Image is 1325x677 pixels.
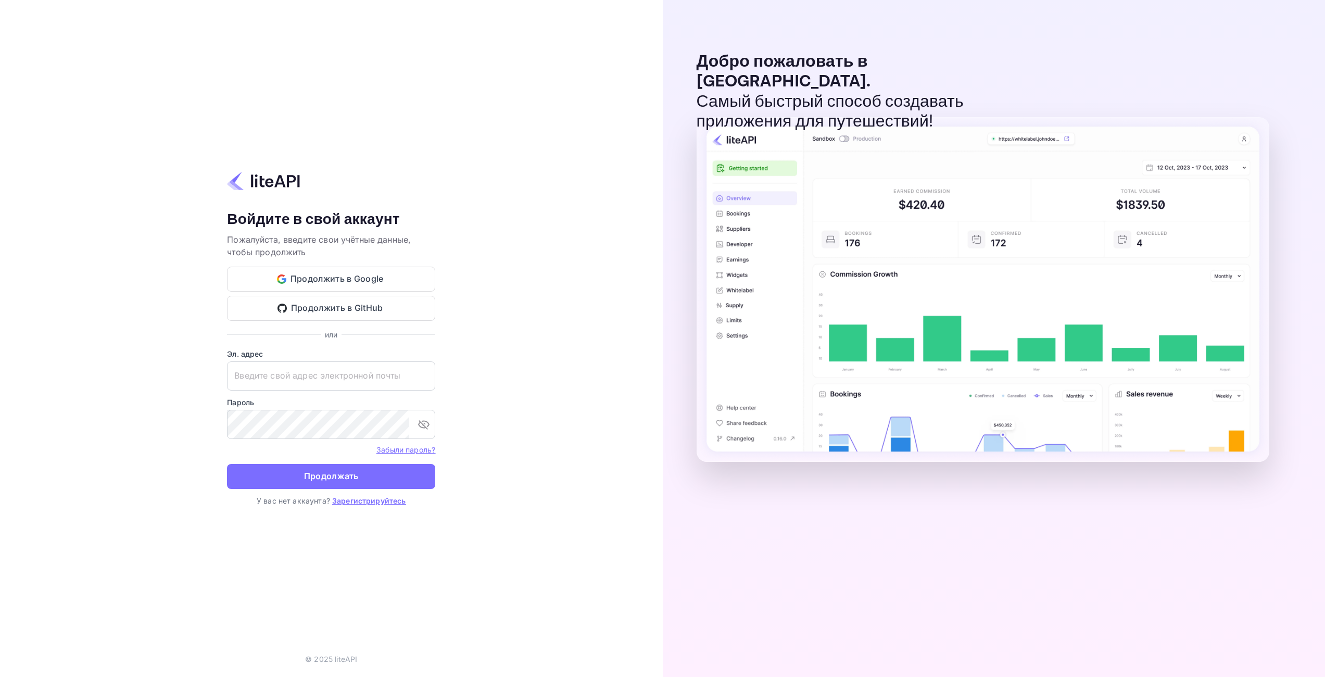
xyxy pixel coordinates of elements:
[227,171,300,191] img: liteapi
[332,496,406,505] a: Зарегистрируйтесь
[227,398,254,407] ya-tr-span: Пароль
[291,301,383,315] ya-tr-span: Продолжить в GitHub
[227,349,263,358] ya-tr-span: Эл. адрес
[227,464,435,489] button: Продолжать
[304,469,359,483] ya-tr-span: Продолжать
[227,267,435,292] button: Продолжить в Google
[697,51,871,92] ya-tr-span: Добро пожаловать в [GEOGRAPHIC_DATA].
[227,361,435,391] input: Введите свой адрес электронной почты
[376,444,435,455] a: Забыли пароль?
[697,117,1269,462] img: Предварительный просмотр панели управления liteAPI
[697,91,964,132] ya-tr-span: Самый быстрый способ создавать приложения для путешествий!
[413,414,434,435] button: переключить видимость пароля
[227,296,435,321] button: Продолжить в GitHub
[227,210,400,229] ya-tr-span: Войдите в свой аккаунт
[227,234,411,257] ya-tr-span: Пожалуйста, введите свои учётные данные, чтобы продолжить
[305,655,357,663] ya-tr-span: © 2025 liteAPI
[376,445,435,454] ya-tr-span: Забыли пароль?
[257,496,330,505] ya-tr-span: У вас нет аккаунта?
[291,272,384,286] ya-tr-span: Продолжить в Google
[325,330,337,339] ya-tr-span: или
